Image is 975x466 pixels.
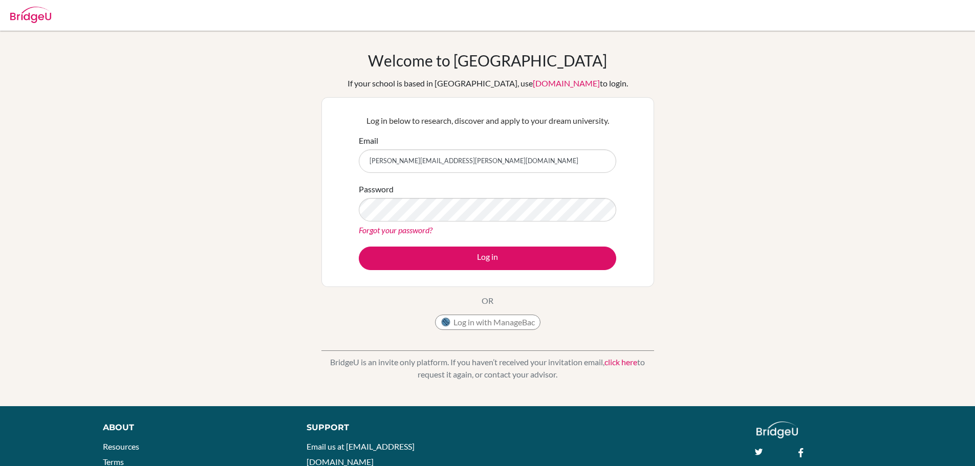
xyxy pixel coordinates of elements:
[359,225,432,235] a: Forgot your password?
[482,295,493,307] p: OR
[359,183,394,195] label: Password
[368,51,607,70] h1: Welcome to [GEOGRAPHIC_DATA]
[359,115,616,127] p: Log in below to research, discover and apply to your dream university.
[321,356,654,381] p: BridgeU is an invite only platform. If you haven’t received your invitation email, to request it ...
[359,135,378,147] label: Email
[604,357,637,367] a: click here
[533,78,600,88] a: [DOMAIN_NAME]
[348,77,628,90] div: If your school is based in [GEOGRAPHIC_DATA], use to login.
[103,421,284,434] div: About
[756,421,798,438] img: logo_white@2x-f4f0deed5e89b7ecb1c2cc34c3e3d731f90f0f143d5ea2071677605dd97b5244.png
[359,247,616,270] button: Log in
[435,315,540,330] button: Log in with ManageBac
[103,441,139,451] a: Resources
[10,7,51,23] img: Bridge-U
[307,421,475,434] div: Support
